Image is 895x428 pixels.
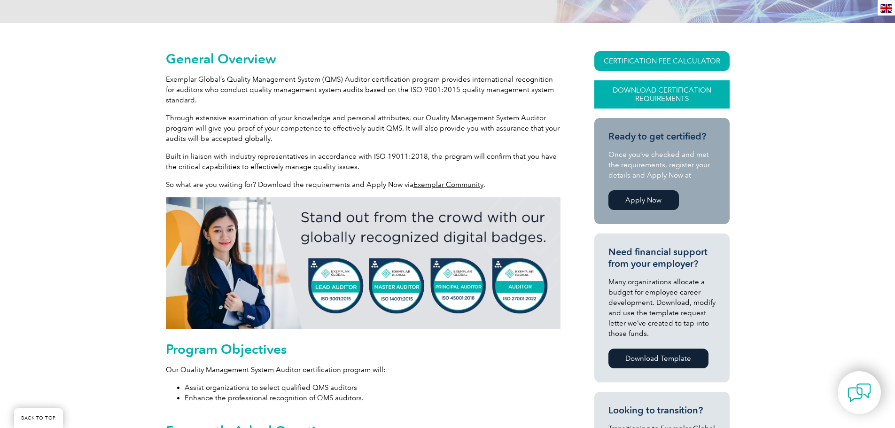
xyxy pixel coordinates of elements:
[166,197,560,329] img: badges
[608,405,716,416] h3: Looking to transition?
[185,382,560,393] li: Assist organizations to select qualified QMS auditors
[185,393,560,403] li: Enhance the professional recognition of QMS auditors.
[166,51,560,66] h2: General Overview
[848,381,871,405] img: contact-chat.png
[166,342,560,357] h2: Program Objectives
[166,151,560,172] p: Built in liaison with industry representatives in accordance with ISO 19011:2018, the program wil...
[608,131,716,142] h3: Ready to get certified?
[608,246,716,270] h3: Need financial support from your employer?
[608,149,716,180] p: Once you’ve checked and met the requirements, register your details and Apply Now at
[166,74,560,105] p: Exemplar Global’s Quality Management System (QMS) Auditor certification program provides internat...
[880,4,892,13] img: en
[594,80,730,109] a: Download Certification Requirements
[166,179,560,190] p: So what are you waiting for? Download the requirements and Apply Now via .
[14,408,63,428] a: BACK TO TOP
[608,277,716,339] p: Many organizations allocate a budget for employee career development. Download, modify and use th...
[413,180,483,189] a: Exemplar Community
[166,365,560,375] p: Our Quality Management System Auditor certification program will:
[594,51,730,71] a: CERTIFICATION FEE CALCULATOR
[608,190,679,210] a: Apply Now
[166,113,560,144] p: Through extensive examination of your knowledge and personal attributes, our Quality Management S...
[608,349,708,368] a: Download Template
